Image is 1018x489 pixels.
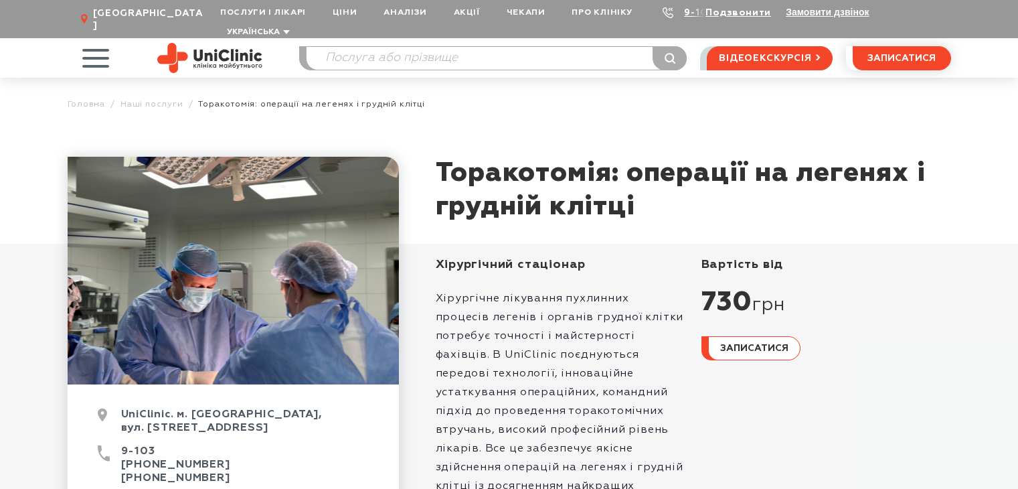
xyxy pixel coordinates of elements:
[121,460,230,470] a: [PHONE_NUMBER]
[684,8,713,17] a: 9-103
[701,336,800,360] button: записатися
[436,257,685,273] div: Хірургічний стаціонар
[157,43,262,73] img: Uniclinic
[307,47,687,70] input: Послуга або прізвище
[227,28,280,36] span: Українська
[720,344,788,353] span: записатися
[701,286,951,320] div: 730
[198,99,424,109] span: Торакотомія: операції на легенях і грудній клітці
[707,46,832,70] a: відеоекскурсія
[719,47,811,70] span: відеоекскурсія
[68,99,106,109] a: Головна
[867,54,936,63] span: записатися
[224,27,290,38] button: Українська
[436,157,951,224] h1: Торакотомія: операції на легенях і грудній клітці
[701,259,784,271] span: вартість від
[752,294,784,317] span: грн
[705,8,771,17] a: Подзвонити
[120,99,183,109] a: Наші послуги
[93,7,207,31] span: [GEOGRAPHIC_DATA]
[786,7,869,17] button: Замовити дзвінок
[853,46,951,70] button: записатися
[121,446,155,457] a: 9-103
[98,408,369,445] div: UniClinic. м. [GEOGRAPHIC_DATA], вул. [STREET_ADDRESS]
[121,473,230,484] a: [PHONE_NUMBER]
